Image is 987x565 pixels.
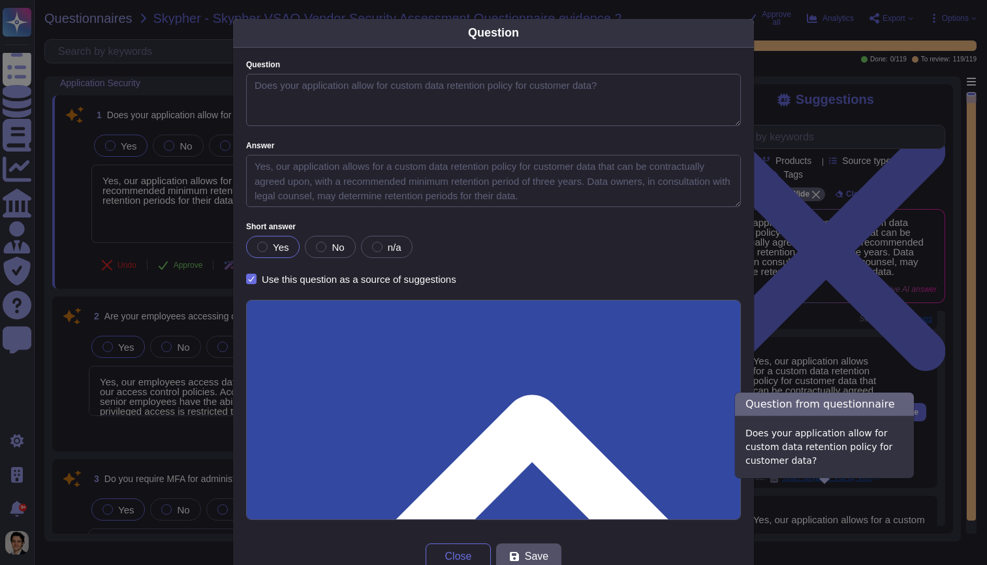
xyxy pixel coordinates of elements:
[735,393,914,416] h3: Question from questionnaire
[262,274,456,284] div: Use this question as a source of suggestions
[246,155,741,207] textarea: Yes, our application allows for a custom data retention policy for customer data that can be cont...
[246,74,741,126] textarea: Does your application allow for custom data retention policy for customer data?
[468,24,519,42] div: Question
[388,242,401,253] span: n/a
[273,242,289,253] span: Yes
[332,242,344,253] span: No
[735,416,914,478] div: Does your application allow for custom data retention policy for customer data?
[246,61,741,69] label: Question
[246,142,741,150] label: Answer
[246,223,741,231] label: Short answer
[445,551,472,562] span: Close
[525,551,548,562] span: Save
